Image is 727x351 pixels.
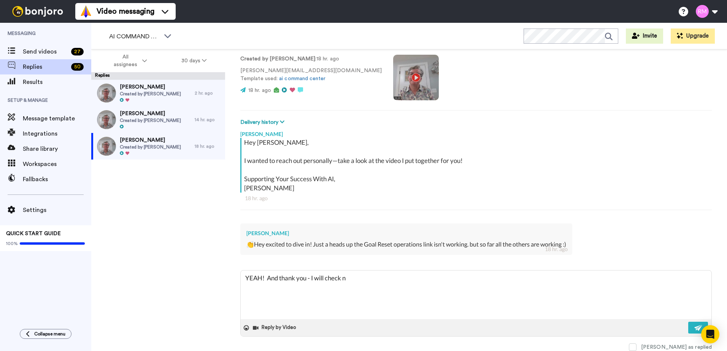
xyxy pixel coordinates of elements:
[23,114,91,123] span: Message template
[23,77,91,87] span: Results
[71,48,84,55] div: 27
[23,175,91,184] span: Fallbacks
[6,231,61,236] span: QUICK START GUIDE
[120,91,181,97] span: Created by [PERSON_NAME]
[71,63,84,71] div: 50
[244,138,710,193] div: Hey [PERSON_NAME], I wanted to reach out personally—take a look at the video I put together for y...
[120,144,181,150] span: Created by [PERSON_NAME]
[701,325,719,343] div: Open Intercom Messenger
[109,32,160,41] span: AI COMMAND CENTER - ACTIVE
[23,129,91,138] span: Integrations
[120,117,181,123] span: Created by [PERSON_NAME]
[97,137,116,156] img: 543dbfbf-edac-4f6e-b2f4-116dbbb431c9-thumb.jpg
[91,106,225,133] a: [PERSON_NAME]Created by [PERSON_NAME]14 hr. ago
[246,229,566,237] div: [PERSON_NAME]
[80,5,92,17] img: vm-color.svg
[97,6,154,17] span: Video messaging
[545,245,568,253] div: 18 hr. ago
[279,76,325,81] a: ai command center
[241,270,711,319] textarea: YEAH! And thank you - I will check
[240,126,712,138] div: [PERSON_NAME]
[23,144,91,153] span: Share library
[252,322,298,334] button: Reply by Video
[91,133,225,160] a: [PERSON_NAME]Created by [PERSON_NAME]18 hr. ago
[694,325,703,331] img: send-white.svg
[91,72,225,80] div: Replies
[245,194,707,202] div: 18 hr. ago
[246,240,566,249] div: 👏Hey excited to dive in! Just a heads up the Goal Reset operations link isn't working. but so far...
[240,118,287,126] button: Delivery history
[97,110,116,129] img: 543dbfbf-edac-4f6e-b2f4-116dbbb431c9-thumb.jpg
[164,54,224,68] button: 30 days
[6,240,18,247] span: 100%
[120,110,181,117] span: [PERSON_NAME]
[195,90,221,96] div: 2 hr. ago
[20,329,71,339] button: Collapse menu
[120,136,181,144] span: [PERSON_NAME]
[34,331,65,337] span: Collapse menu
[23,206,91,215] span: Settings
[195,143,221,149] div: 18 hr. ago
[240,56,315,62] strong: Created by [PERSON_NAME]
[626,28,663,44] button: Invite
[23,62,68,71] span: Replies
[23,47,68,56] span: Send videos
[248,88,271,93] span: 18 hr. ago
[240,55,382,63] p: : 18 hr. ago
[110,53,141,68] span: All assignees
[671,28,715,44] button: Upgrade
[641,343,712,351] div: [PERSON_NAME] as replied
[195,117,221,123] div: 14 hr. ago
[240,67,382,83] p: [PERSON_NAME][EMAIL_ADDRESS][DOMAIN_NAME] Template used:
[120,83,181,91] span: [PERSON_NAME]
[97,84,116,103] img: e6d56e48-aa67-4f91-8c77-303d465e5eb2-thumb.jpg
[91,80,225,106] a: [PERSON_NAME]Created by [PERSON_NAME]2 hr. ago
[93,50,164,71] button: All assignees
[9,6,66,17] img: bj-logo-header-white.svg
[23,160,91,169] span: Workspaces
